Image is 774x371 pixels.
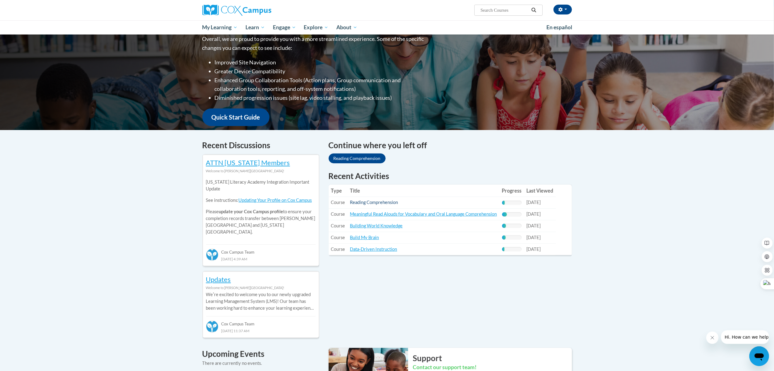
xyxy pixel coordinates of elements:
a: En español [543,21,577,34]
div: Main menu [193,20,581,35]
p: See instructions: [206,197,316,204]
a: Reading Comprehension [329,153,386,163]
div: [DATE] 4:39 AM [206,255,316,262]
li: Diminished progression issues (site lag, video stalling, and playback issues) [215,93,426,102]
span: Engage [273,24,296,31]
span: Learn [245,24,265,31]
span: Course [331,223,345,228]
div: Cox Campus Team [206,316,316,327]
a: Learn [241,20,269,35]
span: [DATE] [527,247,541,252]
a: About [332,20,361,35]
a: Updates [206,275,231,283]
span: My Learning [202,24,237,31]
span: [DATE] [527,211,541,217]
span: [DATE] [527,235,541,240]
a: My Learning [198,20,242,35]
div: Please to ensure your completion records transfer between [PERSON_NAME][GEOGRAPHIC_DATA] and [US_... [206,174,316,240]
h2: Support [413,353,572,364]
span: [DATE] [527,200,541,205]
a: Reading Comprehension [350,200,398,205]
span: En español [547,24,573,31]
h4: Upcoming Events [202,348,319,360]
th: Title [348,185,500,197]
a: Updating Your Profile on Cox Campus [239,198,312,203]
b: update your Cox Campus profile [219,209,283,214]
img: Cox Campus Team [206,249,218,261]
span: About [336,24,357,31]
li: Improved Site Navigation [215,58,426,67]
a: Building World Knowledge [350,223,403,228]
div: Progress, % [502,212,507,217]
div: Progress, % [502,235,506,240]
span: Course [331,211,345,217]
span: Explore [304,24,328,31]
div: Progress, % [502,224,506,228]
a: ATTN [US_STATE] Members [206,158,290,167]
div: [DATE] 11:37 AM [206,327,316,334]
span: Course [331,235,345,240]
a: Explore [300,20,332,35]
th: Type [329,185,348,197]
th: Progress [500,185,524,197]
a: Meaningful Read Alouds for Vocabulary and Oral Language Comprehension [350,211,497,217]
p: Weʹre excited to welcome you to our newly upgraded Learning Management System (LMS)! Our team has... [206,291,316,312]
iframe: Message from company [721,330,769,344]
iframe: Button to launch messaging window [749,346,769,366]
iframe: Close message [706,332,719,344]
div: Progress, % [502,201,505,205]
span: There are currently no events. [202,361,262,366]
span: Hi. How can we help? [4,4,50,9]
h4: Continue where you left off [329,139,572,151]
div: Cox Campus Team [206,244,316,255]
li: Greater Device Compatibility [215,67,426,76]
div: Progress, % [502,247,505,251]
th: Last Viewed [524,185,556,197]
a: Cox Campus [202,5,319,16]
span: Course [331,200,345,205]
button: Account Settings [553,5,572,14]
a: Data-Driven Instruction [350,247,397,252]
img: Cox Campus [202,5,271,16]
span: Course [331,247,345,252]
button: Search [529,6,538,14]
p: Overall, we are proud to provide you with a more streamlined experience. Some of the specific cha... [202,35,426,52]
span: [DATE] [527,223,541,228]
a: Build My Brain [350,235,379,240]
input: Search Courses [480,6,529,14]
li: Enhanced Group Collaboration Tools (Action plans, Group communication and collaboration tools, re... [215,76,426,94]
h1: Recent Activities [329,170,572,181]
img: Cox Campus Team [206,320,218,333]
div: Welcome to [PERSON_NAME][GEOGRAPHIC_DATA]! [206,284,316,291]
h4: Recent Discussions [202,139,319,151]
p: [US_STATE] Literacy Academy Integration Important Update [206,179,316,192]
div: Welcome to [PERSON_NAME][GEOGRAPHIC_DATA]! [206,168,316,174]
a: Engage [269,20,300,35]
a: Quick Start Guide [202,108,269,126]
